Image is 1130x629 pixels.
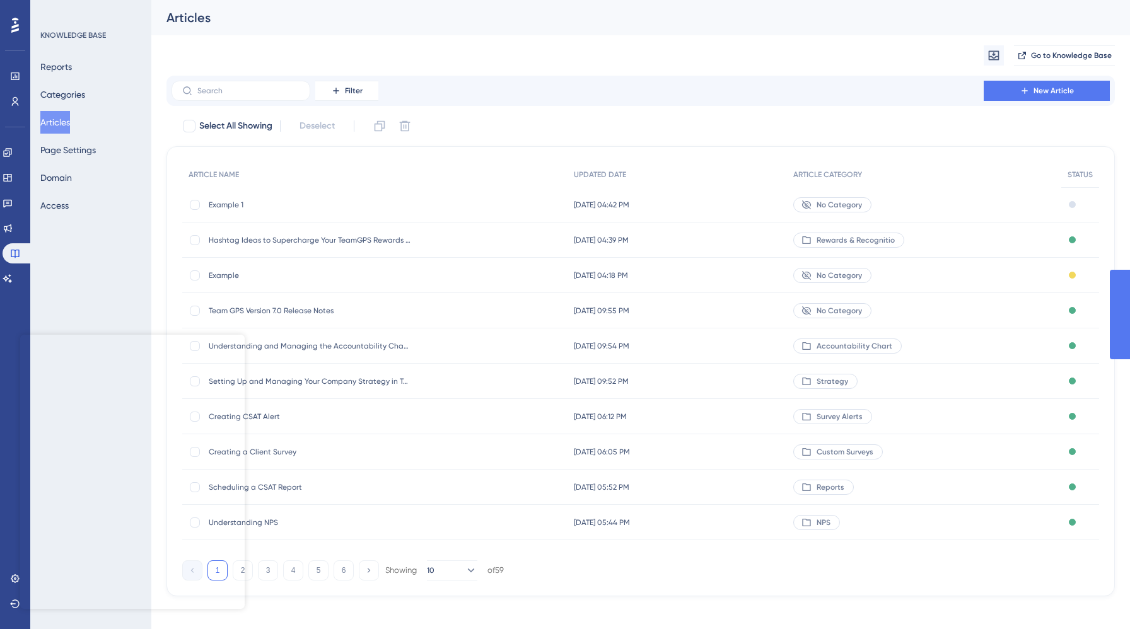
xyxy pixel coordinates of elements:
span: No Category [817,270,862,280]
span: [DATE] 04:18 PM [574,270,628,280]
span: Go to Knowledge Base [1031,50,1112,61]
span: New Article [1034,86,1074,96]
span: [DATE] 06:12 PM [574,412,627,422]
span: [DATE] 09:54 PM [574,341,629,351]
button: Domain [40,166,72,189]
span: Creating a Client Survey [209,447,411,457]
span: [DATE] 04:42 PM [574,200,629,210]
span: Strategy [817,376,848,386]
span: UPDATED DATE [574,170,626,180]
button: Deselect [288,115,346,137]
span: 10 [427,565,434,575]
span: Setting Up and Managing Your Company Strategy in Team GPS [209,376,411,386]
span: ARTICLE NAME [189,170,239,180]
button: Page Settings [40,139,96,161]
button: Go to Knowledge Base [1014,45,1115,66]
span: Team GPS Version 7.0 Release Notes [209,306,411,316]
span: ARTICLE CATEGORY [793,170,862,180]
button: New Article [984,81,1110,101]
button: 6 [334,560,354,580]
span: Understanding and Managing the Accountability Chart in Team GPS [209,341,411,351]
span: Creating CSAT Alert [209,412,411,422]
span: Hashtag Ideas to Supercharge Your TeamGPS Rewards & Recognition Program! [209,235,411,245]
span: NPS [817,517,830,528]
span: [DATE] 05:52 PM [574,482,629,492]
span: Reports [817,482,844,492]
button: Categories [40,83,85,106]
button: 4 [283,560,303,580]
span: Example 1 [209,200,411,210]
span: [DATE] 09:52 PM [574,376,629,386]
button: 10 [427,560,477,580]
span: [DATE] 06:05 PM [574,447,630,457]
span: Survey Alerts [817,412,863,422]
span: Rewards & Recognitio [817,235,895,245]
span: STATUS [1068,170,1093,180]
button: Filter [315,81,378,101]
input: Search [197,86,300,95]
span: Scheduling a CSAT Report [209,482,411,492]
div: of 59 [487,565,504,576]
button: Access [40,194,69,217]
div: KNOWLEDGE BASE [40,30,106,40]
div: Showing [385,565,417,576]
span: Understanding NPS [209,517,411,528]
span: [DATE] 05:44 PM [574,517,630,528]
span: [DATE] 09:55 PM [574,306,629,316]
div: Articles [166,9,1083,26]
button: Articles [40,111,70,134]
span: No Category [817,306,862,316]
span: Example [209,270,411,280]
span: [DATE] 04:39 PM [574,235,629,245]
button: 5 [308,560,329,580]
span: Filter [345,86,363,96]
span: Accountability Chart [817,341,892,351]
button: Reports [40,55,72,78]
span: Custom Surveys [817,447,873,457]
span: Deselect [300,118,335,134]
span: No Category [817,200,862,210]
button: 3 [258,560,278,580]
iframe: UserGuiding AI Assistant Launcher [1077,579,1115,617]
span: Select All Showing [199,118,272,134]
